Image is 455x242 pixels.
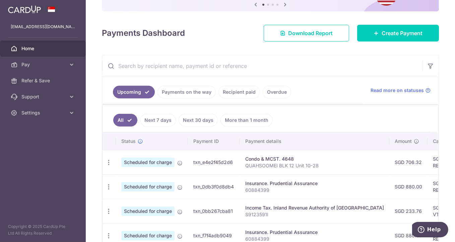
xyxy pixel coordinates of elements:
a: Read more on statuses [371,87,431,94]
iframe: Opens a widget where you can find more information [412,222,448,239]
span: Status [121,138,136,145]
p: S9123591I [245,211,384,218]
a: More than 1 month [220,114,273,127]
div: Income Tax. Inland Revenue Authority of [GEOGRAPHIC_DATA] [245,205,384,211]
a: Create Payment [357,25,439,42]
img: CardUp [8,5,41,13]
a: Overdue [263,86,291,98]
span: Download Report [288,29,333,37]
span: Amount [395,138,412,145]
span: Pay [21,61,66,68]
a: Payments on the way [157,86,216,98]
a: Next 30 days [179,114,218,127]
td: txn_0db3f0d8db4 [188,174,240,199]
span: Create Payment [382,29,422,37]
td: txn_e4e2f45d2d6 [188,150,240,174]
span: Support [21,93,66,100]
span: Settings [21,109,66,116]
td: SGD 880.00 [389,174,428,199]
span: Scheduled for charge [121,158,175,167]
a: Next 7 days [140,114,176,127]
td: txn_0bb267cba81 [188,199,240,223]
span: Scheduled for charge [121,207,175,216]
span: Scheduled for charge [121,231,175,240]
th: Payment details [240,133,389,150]
div: Insurance. Prudential Assurance [245,180,384,187]
span: Read more on statuses [371,87,424,94]
a: Recipient paid [218,86,260,98]
input: Search by recipient name, payment id or reference [102,55,422,77]
div: Insurance. Prudential Assurance [245,229,384,236]
a: Upcoming [113,86,155,98]
span: Scheduled for charge [121,182,175,191]
div: Condo & MCST. 4648 [245,156,384,162]
a: Download Report [264,25,349,42]
p: [EMAIL_ADDRESS][DOMAIN_NAME] [11,23,75,30]
p: QUAHSOOMEI BLK 12 Unit 10-28 [245,162,384,169]
a: All [113,114,137,127]
span: Refer & Save [21,77,66,84]
td: SGD 233.76 [389,199,428,223]
p: 60884399 [245,187,384,193]
span: Home [21,45,66,52]
th: Payment ID [188,133,240,150]
h4: Payments Dashboard [102,27,185,39]
td: SGD 706.32 [389,150,428,174]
